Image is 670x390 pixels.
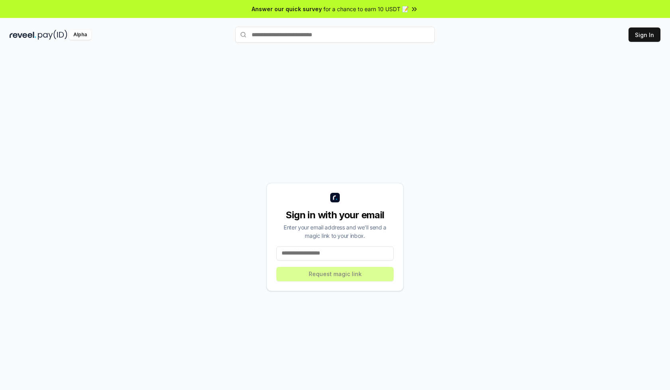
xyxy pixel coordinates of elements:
[69,30,91,40] div: Alpha
[276,223,394,240] div: Enter your email address and we’ll send a magic link to your inbox.
[276,209,394,221] div: Sign in with your email
[629,27,660,42] button: Sign In
[252,5,322,13] span: Answer our quick survey
[323,5,409,13] span: for a chance to earn 10 USDT 📝
[330,193,340,202] img: logo_small
[10,30,36,40] img: reveel_dark
[38,30,67,40] img: pay_id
